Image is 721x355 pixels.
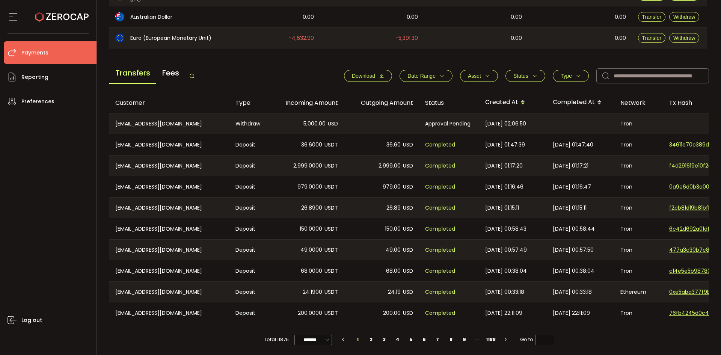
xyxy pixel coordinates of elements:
[419,98,479,107] div: Status
[400,70,453,82] button: Date Range
[324,140,338,149] span: USDT
[615,13,626,21] span: 0.00
[614,302,663,323] div: Tron
[553,140,593,149] span: [DATE] 01:47:40
[293,162,322,170] span: 2,999.0000
[109,176,229,197] div: [EMAIL_ADDRESS][DOMAIN_NAME]
[614,218,663,239] div: Tron
[301,204,322,212] span: 26.8900
[614,113,663,134] div: Tron
[511,34,522,42] span: 0.00
[351,334,365,345] li: 1
[485,225,526,233] span: [DATE] 00:58:43
[403,162,413,170] span: USD
[109,282,229,302] div: [EMAIL_ADDRESS][DOMAIN_NAME]
[425,309,455,317] span: Completed
[229,240,269,260] div: Deposit
[444,334,458,345] li: 8
[109,302,229,323] div: [EMAIL_ADDRESS][DOMAIN_NAME]
[229,218,269,239] div: Deposit
[673,14,695,20] span: Withdraw
[109,156,229,176] div: [EMAIL_ADDRESS][DOMAIN_NAME]
[303,288,322,296] span: 24.1900
[109,113,229,134] div: [EMAIL_ADDRESS][DOMAIN_NAME]
[479,96,547,109] div: Created At
[303,119,326,128] span: 5,000.00
[229,198,269,218] div: Deposit
[386,267,401,275] span: 68.00
[297,183,322,191] span: 979.0000
[344,70,392,82] button: Download
[324,183,338,191] span: USDT
[485,246,527,254] span: [DATE] 00:57:49
[511,13,522,21] span: 0.00
[109,260,229,281] div: [EMAIL_ADDRESS][DOMAIN_NAME]
[425,267,455,275] span: Completed
[485,267,527,275] span: [DATE] 00:38:04
[386,204,401,212] span: 26.89
[264,334,289,345] span: Total 11875
[404,334,418,345] li: 5
[407,13,418,21] span: 0.00
[385,225,401,233] span: 150.00
[615,34,626,42] span: 0.00
[109,98,229,107] div: Customer
[229,156,269,176] div: Deposit
[383,309,401,317] span: 200.00
[485,119,526,128] span: [DATE] 02:06:50
[324,225,338,233] span: USDT
[553,309,590,317] span: [DATE] 22:11:09
[289,34,314,42] span: -4,632.90
[669,33,699,43] button: Withdraw
[407,73,436,79] span: Date Range
[418,334,431,345] li: 6
[300,225,322,233] span: 150.0000
[379,162,401,170] span: 2,999.00
[485,309,522,317] span: [DATE] 22:11:09
[344,98,419,107] div: Outgoing Amount
[669,12,699,22] button: Withdraw
[352,73,375,79] span: Download
[229,98,269,107] div: Type
[109,218,229,239] div: [EMAIL_ADDRESS][DOMAIN_NAME]
[403,140,413,149] span: USD
[328,119,338,128] span: USD
[458,334,471,345] li: 9
[301,140,322,149] span: 36.6000
[229,282,269,302] div: Deposit
[300,246,322,254] span: 49.0000
[683,319,721,355] iframe: Chat Widget
[21,72,48,83] span: Reporting
[425,140,455,149] span: Completed
[109,240,229,260] div: [EMAIL_ADDRESS][DOMAIN_NAME]
[431,334,445,345] li: 7
[403,225,413,233] span: USD
[383,183,401,191] span: 979.00
[156,63,185,83] span: Fees
[553,225,595,233] span: [DATE] 00:58:44
[301,267,322,275] span: 68.0000
[229,302,269,323] div: Deposit
[130,34,211,42] span: Euro (European Monetary Unit)
[642,14,662,20] span: Transfer
[505,70,545,82] button: Status
[614,198,663,218] div: Tron
[553,204,587,212] span: [DATE] 01:15:11
[229,176,269,197] div: Deposit
[485,204,519,212] span: [DATE] 01:15:11
[115,12,124,21] img: aud_portfolio.svg
[21,47,48,58] span: Payments
[553,267,594,275] span: [DATE] 00:38:04
[614,176,663,197] div: Tron
[485,140,525,149] span: [DATE] 01:47:39
[324,288,338,296] span: USDT
[561,73,572,79] span: Type
[553,246,594,254] span: [DATE] 00:57:50
[229,260,269,281] div: Deposit
[553,288,592,296] span: [DATE] 00:33:18
[21,96,54,107] span: Preferences
[642,35,662,41] span: Transfer
[21,315,42,326] span: Log out
[553,162,588,170] span: [DATE] 01:17:21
